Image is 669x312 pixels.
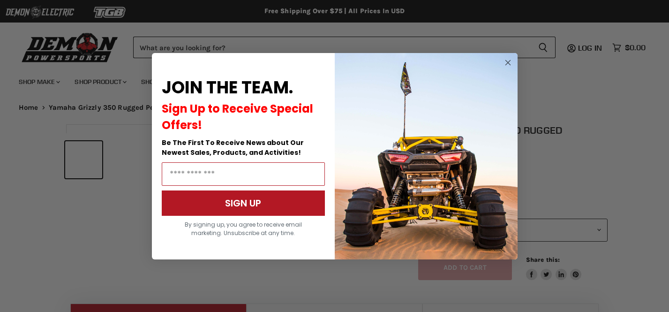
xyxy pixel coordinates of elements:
span: Sign Up to Receive Special Offers! [162,101,313,133]
span: JOIN THE TEAM. [162,76,293,99]
input: Email Address [162,162,325,186]
span: Be The First To Receive News about Our Newest Sales, Products, and Activities! [162,138,304,157]
button: SIGN UP [162,190,325,216]
span: By signing up, you agree to receive email marketing. Unsubscribe at any time. [185,221,302,237]
img: a9095488-b6e7-41ba-879d-588abfab540b.jpeg [335,53,518,259]
button: Close dialog [502,57,514,68]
